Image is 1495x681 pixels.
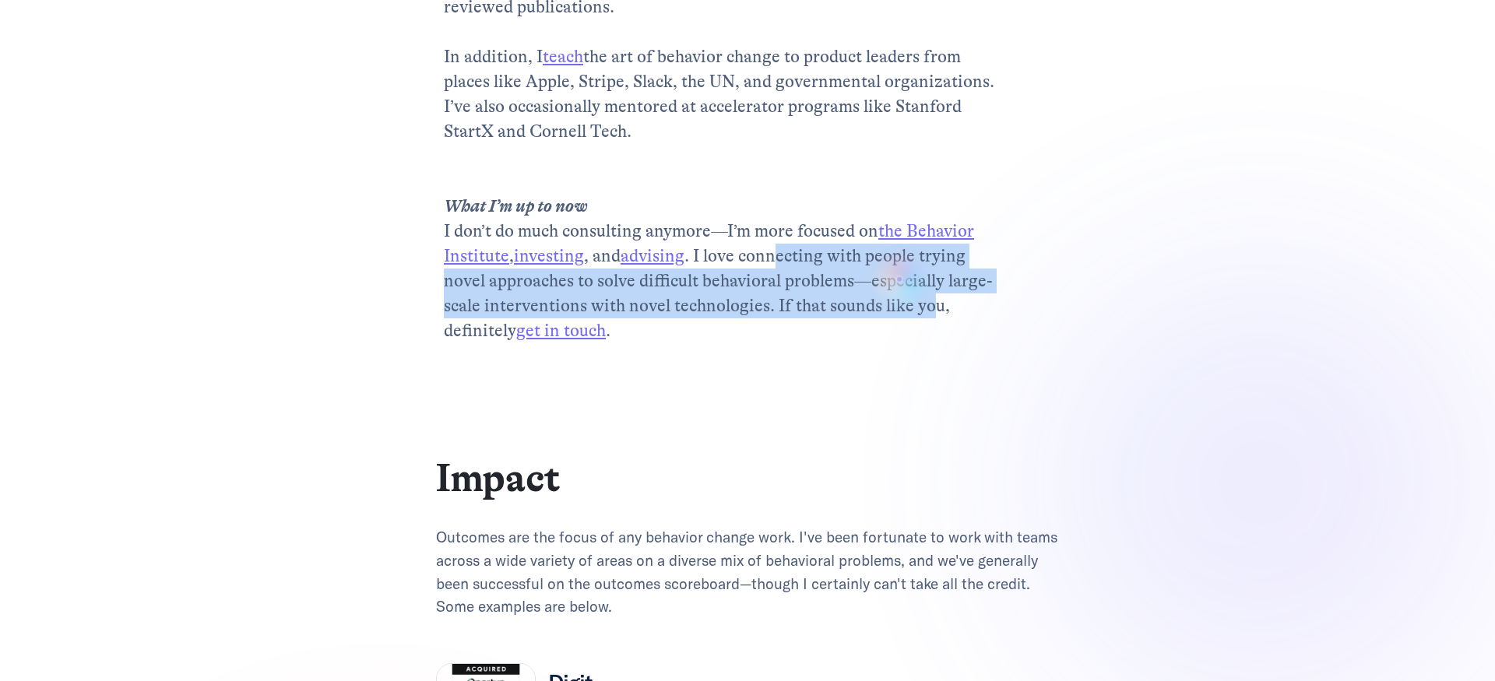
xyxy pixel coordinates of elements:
[516,321,606,340] a: get in touch
[621,246,684,265] a: advising
[543,47,583,66] a: teach
[444,194,1004,219] em: What I’m up to now
[444,194,1004,219] strong: ‍
[514,246,584,265] a: investing
[444,221,974,265] a: the Behavior Institute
